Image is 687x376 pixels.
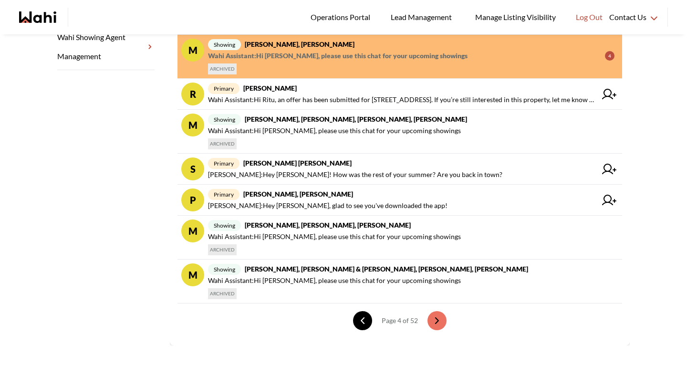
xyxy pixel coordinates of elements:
button: next page [427,311,447,330]
span: ARCHIVED [208,288,237,299]
span: Wahi Assistant : Hi Ritu, an offer has been submitted for [STREET_ADDRESS]. If you’re still inter... [208,94,596,105]
a: Mshowing[PERSON_NAME], [PERSON_NAME], [PERSON_NAME]Wahi Assistant:Hi [PERSON_NAME], please use th... [177,216,622,260]
a: Sprimary[PERSON_NAME] [PERSON_NAME][PERSON_NAME]:Hey [PERSON_NAME]! How was the rest of your summ... [177,154,622,185]
div: Page 4 of 52 [378,311,422,330]
span: primary [208,189,239,200]
a: Pprimary[PERSON_NAME], [PERSON_NAME][PERSON_NAME]:Hey [PERSON_NAME], glad to see you've downloade... [177,185,622,216]
span: showing [208,220,241,231]
button: previous page [353,311,372,330]
span: showing [208,114,241,125]
div: S [181,157,204,180]
div: M [181,39,204,62]
span: showing [208,39,241,50]
span: [PERSON_NAME] : Hey [PERSON_NAME]! How was the rest of your summer? Are you back in town? [208,169,502,180]
span: showing [208,264,241,275]
nav: conversations pagination [177,303,622,338]
span: Operations Portal [311,11,374,23]
span: primary [208,83,239,94]
div: R [181,83,204,105]
span: ARCHIVED [208,63,237,74]
div: 4 [605,51,614,61]
strong: [PERSON_NAME], [PERSON_NAME], [PERSON_NAME] [245,221,411,229]
a: Wahi Showing Agent Management [57,24,155,70]
a: Rprimary[PERSON_NAME]Wahi Assistant:Hi Ritu, an offer has been submitted for [STREET_ADDRESS]. If... [177,79,622,110]
div: M [181,114,204,136]
div: M [181,219,204,242]
span: Wahi Assistant : Hi [PERSON_NAME], please use this chat for your upcoming showings [208,275,461,286]
span: Lead Management [391,11,455,23]
strong: [PERSON_NAME], [PERSON_NAME], [PERSON_NAME], [PERSON_NAME] [245,115,467,123]
span: [PERSON_NAME] : Hey [PERSON_NAME], glad to see you've downloaded the app! [208,200,448,211]
span: primary [208,158,239,169]
span: ARCHIVED [208,244,237,255]
a: Mshowing[PERSON_NAME], [PERSON_NAME] & [PERSON_NAME], [PERSON_NAME], [PERSON_NAME]Wahi Assistant:... [177,260,622,303]
div: M [181,263,204,286]
span: Manage Listing Visibility [472,11,559,23]
span: Wahi Assistant : Hi [PERSON_NAME], please use this chat for your upcoming showings [208,50,468,62]
strong: [PERSON_NAME], [PERSON_NAME] [243,190,353,198]
div: P [181,188,204,211]
strong: [PERSON_NAME], [PERSON_NAME] [245,40,354,48]
strong: [PERSON_NAME] [PERSON_NAME] [243,159,352,167]
strong: [PERSON_NAME], [PERSON_NAME] & [PERSON_NAME], [PERSON_NAME], [PERSON_NAME] [245,265,528,273]
a: Mshowing[PERSON_NAME], [PERSON_NAME]Wahi Assistant:Hi [PERSON_NAME], please use this chat for you... [177,35,622,79]
span: Wahi Assistant : Hi [PERSON_NAME], please use this chat for your upcoming showings [208,125,461,136]
strong: [PERSON_NAME] [243,84,297,92]
a: Mshowing[PERSON_NAME], [PERSON_NAME], [PERSON_NAME], [PERSON_NAME]Wahi Assistant:Hi [PERSON_NAME]... [177,110,622,154]
span: Wahi Assistant : Hi [PERSON_NAME], please use this chat for your upcoming showings [208,231,461,242]
a: Wahi homepage [19,11,56,23]
span: Log Out [576,11,603,23]
span: ARCHIVED [208,138,237,149]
